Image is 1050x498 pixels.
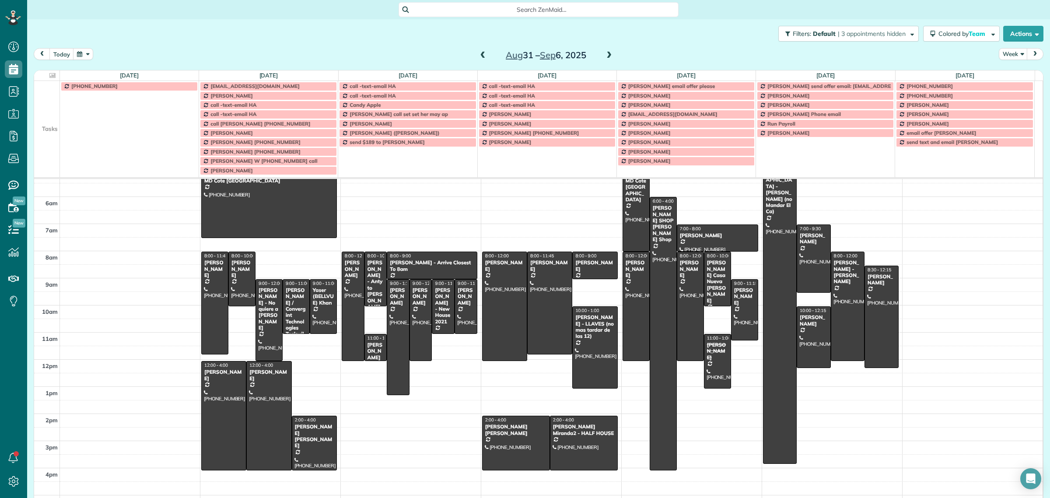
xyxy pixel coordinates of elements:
div: [PERSON_NAME] [412,287,430,306]
span: 9:00 - 11:00 [286,281,309,286]
span: [PERSON_NAME] [906,120,949,127]
span: [PERSON_NAME] [PHONE_NUMBER] [210,139,301,145]
span: | 3 appointments hidden [838,30,906,38]
a: [DATE] [677,72,696,79]
div: [PERSON_NAME] [204,260,226,278]
button: next [1027,48,1043,60]
span: 7:00 - 9:30 [800,226,821,231]
div: [PERSON_NAME] - Arrive Closest To 8am [389,260,475,272]
span: 8:00 - 12:00 [345,253,368,259]
span: 8:00 - 10:00 [367,253,391,259]
span: 11:00 - 1:00 [707,335,731,341]
span: 8:00 - 11:45 [530,253,554,259]
span: 9:00 - 12:00 [259,281,282,286]
span: [PERSON_NAME] [210,130,253,136]
div: [PERSON_NAME] [679,232,756,238]
div: [PERSON_NAME] [530,260,570,272]
span: 9:00 - 11:00 [435,281,458,286]
span: [PERSON_NAME] [489,111,532,117]
span: [PERSON_NAME] send offer email: [EMAIL_ADDRESS][DOMAIN_NAME] [767,83,942,89]
span: [PERSON_NAME] [628,120,671,127]
span: Filters: [793,30,811,38]
span: 8:00 - 9:00 [390,253,411,259]
div: [PERSON_NAME] [707,342,728,361]
span: [PERSON_NAME] [628,130,671,136]
div: [PERSON_NAME] [799,232,828,245]
span: Aug [506,49,523,60]
span: 11am [42,335,58,342]
span: 8:00 - 10:00 [707,253,731,259]
span: 12:00 - 4:00 [249,362,273,368]
span: 10:00 - 12:15 [800,308,826,313]
span: [PERSON_NAME] [767,92,810,99]
span: [PERSON_NAME] W [PHONE_NUMBER] call [210,158,317,164]
a: [DATE] [816,72,835,79]
h2: 31 – 6, 2025 [491,50,601,60]
div: [PERSON_NAME] - Key At The Office -- (3)o [367,342,385,386]
span: 10am [42,308,58,315]
div: [PERSON_NAME] [679,260,701,278]
span: 2:00 - 4:00 [553,417,574,423]
span: New [13,196,25,205]
span: 2pm [45,417,58,424]
span: 8:00 - 11:45 [204,253,228,259]
span: [PERSON_NAME] [350,120,392,127]
a: [DATE] [399,72,417,79]
span: Run Payroll [767,120,795,127]
div: [PERSON_NAME] [485,260,525,272]
span: [PERSON_NAME] [489,120,532,127]
span: email offer [PERSON_NAME] [906,130,976,136]
div: MD Cote [GEOGRAPHIC_DATA] [625,178,647,203]
span: 8:00 - 10:00 [231,253,255,259]
button: Week [999,48,1028,60]
div: [PERSON_NAME] [575,260,615,272]
span: call -text-email HA [210,102,256,108]
div: [PERSON_NAME] [734,287,756,306]
span: [PERSON_NAME] ([PERSON_NAME]) [350,130,439,136]
span: 2:00 - 4:00 [485,417,506,423]
span: Colored by [938,30,988,38]
div: [PERSON_NAME] - New House 2021 [434,287,452,325]
span: 9:00 - 12:00 [413,281,436,286]
span: 2:00 - 4:00 [295,417,316,423]
div: [PERSON_NAME] [625,260,647,278]
span: 9:00 - 11:15 [734,281,758,286]
div: [PERSON_NAME] - [PERSON_NAME] [833,260,862,285]
span: 9:00 - 11:00 [313,281,336,286]
span: call -text-email HA [350,83,395,89]
span: [PERSON_NAME] [628,148,671,155]
button: Colored byTeam [923,26,1000,42]
div: [PERSON_NAME] / Convergint Technologies Tuckwila [PERSON_NAME] / Convergint Technologies [285,287,307,388]
span: [PERSON_NAME] call set set her may ap [350,111,448,117]
span: [EMAIL_ADDRESS][DOMAIN_NAME] [210,83,300,89]
div: [PERSON_NAME] SHOP [PERSON_NAME] Shop [652,205,674,242]
button: today [49,48,74,60]
div: [PERSON_NAME] [389,287,407,306]
span: [PHONE_NUMBER] [906,83,953,89]
div: [PERSON_NAME] [867,274,896,286]
span: 8:00 - 12:00 [626,253,649,259]
span: 1pm [45,389,58,396]
div: Open Intercom Messenger [1020,468,1041,489]
span: [PERSON_NAME] [210,92,253,99]
span: call -text-email HA [350,92,395,99]
span: 8am [45,254,58,261]
span: call [PERSON_NAME] [PHONE_NUMBER] [210,120,310,127]
span: 4pm [45,471,58,478]
div: [PERSON_NAME] [249,369,289,382]
span: [PERSON_NAME] [PHONE_NUMBER] [489,130,579,136]
span: 3pm [45,444,58,451]
div: MD Cote [GEOGRAPHIC_DATA] [204,178,334,184]
span: [PERSON_NAME] Phone email [767,111,841,117]
span: [PERSON_NAME] [628,158,671,164]
a: [DATE] [120,72,139,79]
span: 7:00 - 8:00 [680,226,701,231]
span: 8:00 - 9:00 [575,253,596,259]
span: [EMAIL_ADDRESS][DOMAIN_NAME] [628,111,717,117]
span: Candy Apple [350,102,381,108]
span: 11:00 - 12:00 [367,335,394,341]
button: prev [34,48,50,60]
span: 6:00 - 4:00 [653,198,674,204]
span: call -text-email HA [489,92,535,99]
div: [PERSON_NAME] [204,369,244,382]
